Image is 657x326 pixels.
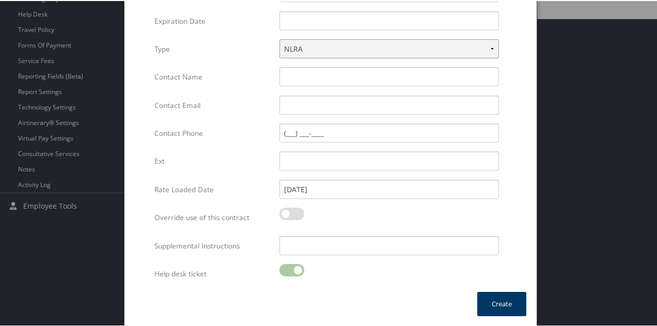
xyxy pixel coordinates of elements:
label: Ext [154,150,272,170]
label: Expiration Date [154,10,272,30]
label: Help desk ticket [154,263,272,283]
label: Contact Phone [154,122,272,142]
label: Contact Name [154,66,272,86]
label: Rate Loaded Date [154,179,272,198]
label: Contact Email [154,95,272,114]
label: Supplemental Instructions [154,235,272,255]
label: Override use of this contract [154,207,272,226]
input: (___) ___-____ [279,122,499,142]
label: Type [154,38,272,58]
button: Create [477,291,526,315]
